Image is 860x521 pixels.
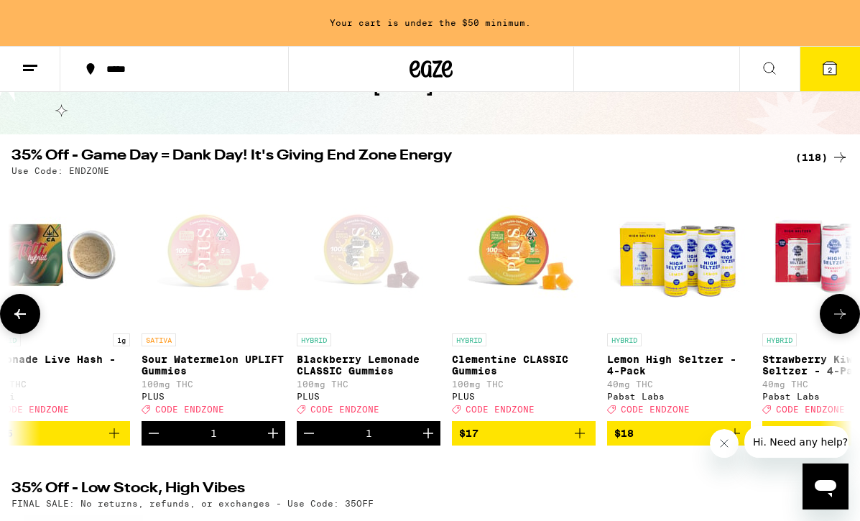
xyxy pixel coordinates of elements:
[762,333,797,346] p: HYBRID
[607,183,751,326] img: Pabst Labs - Lemon High Seltzer - 4-Pack
[452,379,596,389] p: 100mg THC
[452,183,596,421] a: Open page for Clementine CLASSIC Gummies from PLUS
[11,166,109,175] p: Use Code: ENDZONE
[607,183,751,421] a: Open page for Lemon High Seltzer - 4-Pack from Pabst Labs
[744,426,849,458] iframe: Message from company
[142,421,166,446] button: Decrement
[607,421,751,446] button: Add to bag
[261,421,285,446] button: Increment
[142,333,176,346] p: SATIVA
[297,421,321,446] button: Decrement
[297,183,440,421] a: Open page for Blackberry Lemonade CLASSIC Gummies from PLUS
[452,354,596,377] p: Clementine CLASSIC Gummies
[452,333,486,346] p: HYBRID
[142,379,285,389] p: 100mg THC
[142,183,285,421] a: Open page for Sour Watermelon UPLIFT Gummies from PLUS
[710,429,739,458] iframe: Close message
[211,428,217,439] div: 1
[297,354,440,377] p: Blackberry Lemonade CLASSIC Gummies
[416,421,440,446] button: Increment
[11,481,778,499] h2: 35% Off - Low Stock, High Vibes
[800,47,860,91] button: 2
[803,464,849,510] iframe: Button to launch messaging window
[607,379,751,389] p: 40mg THC
[452,392,596,401] div: PLUS
[614,428,634,439] span: $18
[142,392,285,401] div: PLUS
[795,149,849,166] a: (118)
[828,65,832,74] span: 2
[466,405,535,414] span: CODE ENDZONE
[11,499,374,508] p: FINAL SALE: No returns, refunds, or exchanges - Use Code: 35OFF
[452,183,596,326] img: PLUS - Clementine CLASSIC Gummies
[142,354,285,377] p: Sour Watermelon UPLIFT Gummies
[297,392,440,401] div: PLUS
[607,392,751,401] div: Pabst Labs
[297,333,331,346] p: HYBRID
[459,428,478,439] span: $17
[155,405,224,414] span: CODE ENDZONE
[607,333,642,346] p: HYBRID
[366,428,372,439] div: 1
[607,354,751,377] p: Lemon High Seltzer - 4-Pack
[113,333,130,346] p: 1g
[621,405,690,414] span: CODE ENDZONE
[11,149,778,166] h2: 35% Off - Game Day = Dank Day! It's Giving End Zone Energy
[452,421,596,446] button: Add to bag
[297,379,440,389] p: 100mg THC
[776,405,845,414] span: CODE ENDZONE
[310,405,379,414] span: CODE ENDZONE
